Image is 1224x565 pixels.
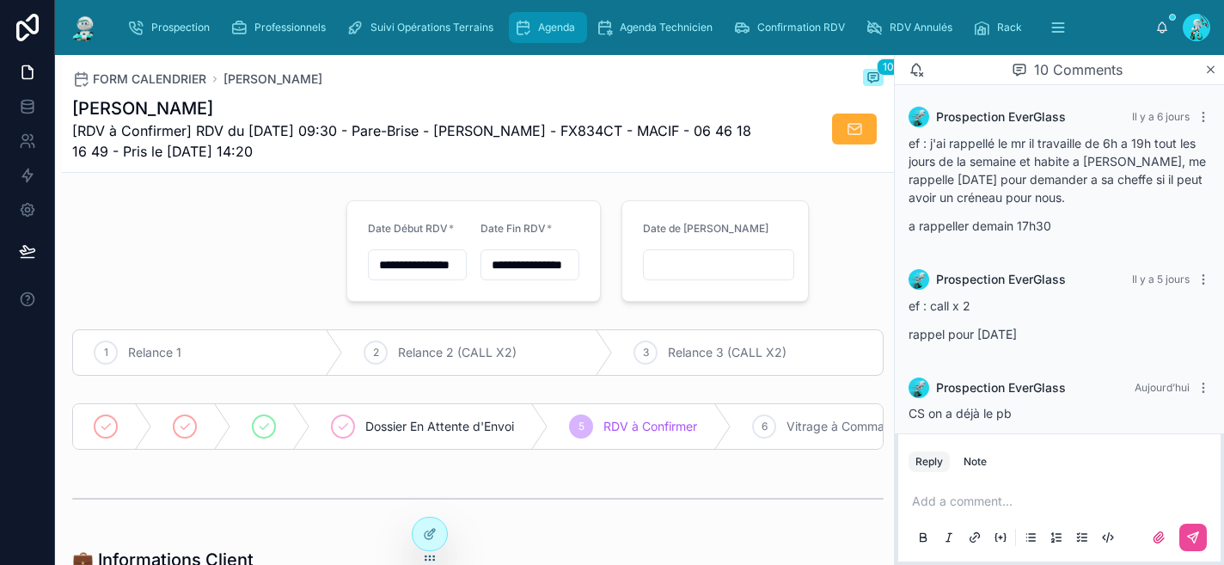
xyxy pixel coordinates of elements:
span: 10 [877,58,900,76]
span: Prospection [151,21,210,34]
span: CS on a déjà le pb [909,406,1012,421]
span: Professionnels [254,21,326,34]
button: Reply [909,451,950,472]
a: Rack [968,12,1034,43]
span: Date Début RDV [368,222,448,235]
span: Confirmation RDV [757,21,845,34]
a: [PERSON_NAME] [223,71,322,88]
span: Prospection EverGlass [936,108,1066,126]
span: [RDV à Confirmer] RDV du [DATE] 09:30 - Pare-Brise - [PERSON_NAME] - FX834CT - MACIF - 06 46 18 1... [72,120,755,162]
span: 2 [373,346,379,359]
a: Prospection [122,12,222,43]
span: Rack [997,21,1022,34]
span: RDV Annulés [890,21,952,34]
p: a rappeller demain 17h30 [909,217,1210,235]
span: FORM CALENDRIER [93,71,206,88]
h1: [PERSON_NAME] [72,96,755,120]
a: Confirmation RDV [728,12,857,43]
span: RDV à Confirmer [603,418,697,435]
span: Aujourd’hui [1135,381,1190,394]
div: scrollable content [113,9,1155,46]
a: RDV Annulés [860,12,964,43]
div: Note [964,455,987,469]
a: FORM CALENDRIER [72,71,206,88]
span: 3 [643,346,649,359]
span: Relance 2 (CALL X2) [398,344,517,361]
a: Agenda Technicien [591,12,725,43]
a: Professionnels [225,12,338,43]
span: Date de [PERSON_NAME] [643,222,768,235]
span: 6 [762,420,768,433]
button: 10 [863,69,884,89]
p: rappel pour [DATE] [909,325,1210,343]
span: Suivi Opérations Terrains [370,21,493,34]
img: App logo [69,14,100,41]
span: Prospection EverGlass [936,379,1066,396]
a: Suivi Opérations Terrains [341,12,505,43]
button: Note [957,451,994,472]
span: Prospection EverGlass [936,271,1066,288]
span: Il y a 5 jours [1132,273,1190,286]
span: Agenda [538,21,575,34]
p: ef : call x 2 [909,297,1210,315]
span: Il y a 6 jours [1132,110,1190,123]
span: 5 [578,420,584,433]
span: Relance 3 (CALL X2) [668,344,786,361]
span: Date Fin RDV [480,222,546,235]
span: Agenda Technicien [620,21,713,34]
p: ef : j'ai rappellé le mr il travaille de 6h a 19h tout les jours de la semaine et habite a [PERSO... [909,134,1210,206]
span: Vitrage à Commander [786,418,910,435]
span: 10 Comments [1034,59,1123,80]
span: Relance 1 [128,344,181,361]
span: 1 [104,346,108,359]
span: Dossier En Attente d'Envoi [365,418,514,435]
a: Agenda [509,12,587,43]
